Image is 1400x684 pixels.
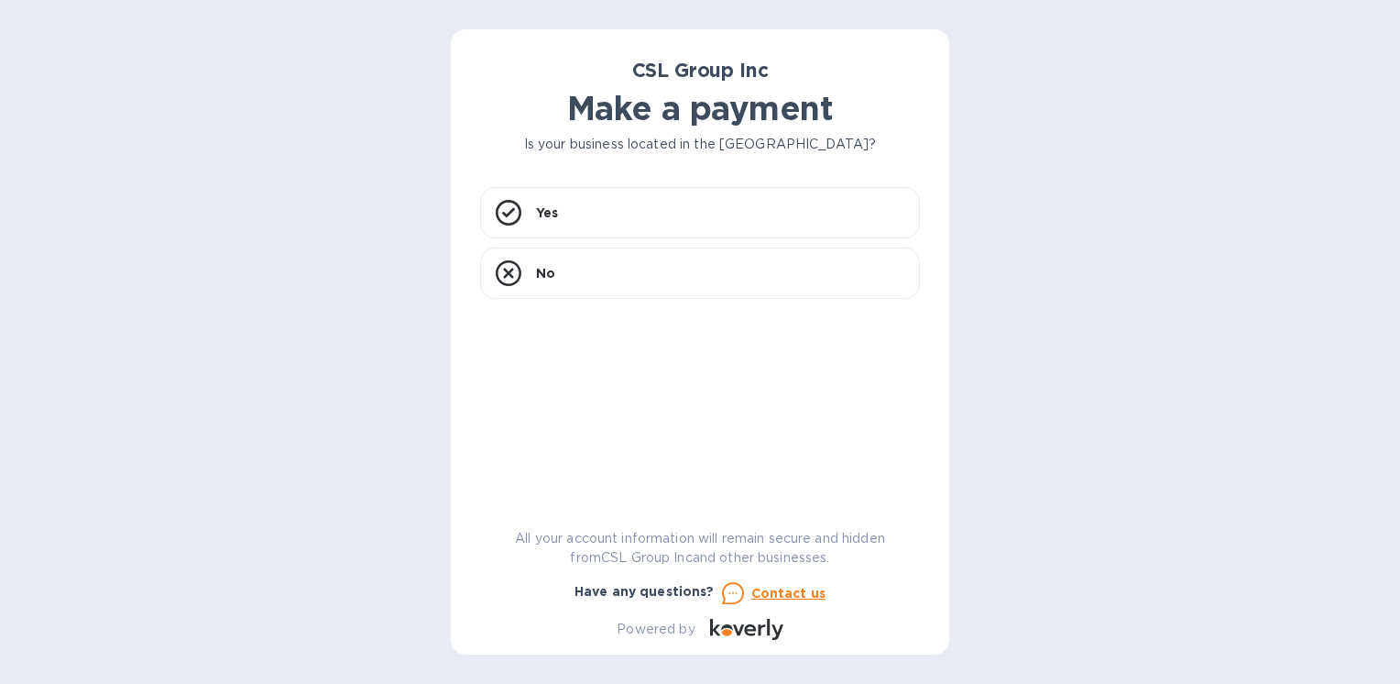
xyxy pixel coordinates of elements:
[574,584,715,599] b: Have any questions?
[751,586,826,601] u: Contact us
[480,529,920,568] p: All your account information will remain secure and hidden from CSL Group Inc and other businesses.
[536,264,555,282] p: No
[480,89,920,127] h1: Make a payment
[536,204,558,222] p: Yes
[632,59,769,82] b: CSL Group Inc
[480,135,920,154] p: Is your business located in the [GEOGRAPHIC_DATA]?
[617,620,695,639] p: Powered by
